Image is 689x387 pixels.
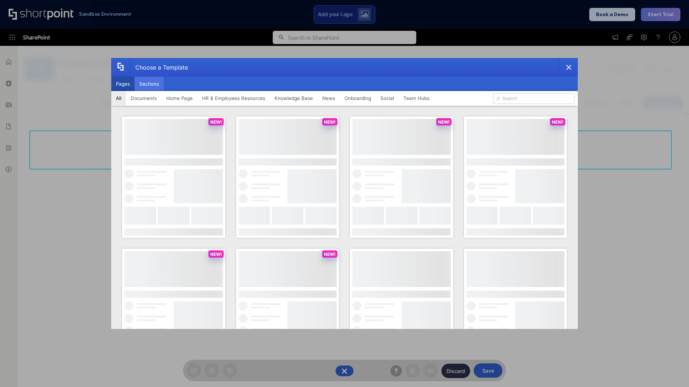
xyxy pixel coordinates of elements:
[161,91,197,105] button: Home Page
[130,58,188,76] div: Choose a Template
[552,119,563,125] p: NEW!
[653,353,689,387] iframe: Chat Widget
[340,91,376,105] button: Onboarding
[111,91,126,105] button: All
[111,58,578,329] div: template selector
[210,119,222,125] p: NEW!
[493,93,575,104] input: Search
[324,252,336,257] p: NEW!
[126,91,161,105] button: Documents
[318,91,340,105] button: News
[376,91,399,105] button: Social
[324,119,336,125] p: NEW!
[111,77,135,91] button: Pages
[197,91,270,105] button: HR & Employees Resources
[210,252,222,257] p: NEW!
[438,119,450,125] p: NEW!
[399,91,434,105] button: Team Hubs
[135,77,164,91] button: Sections
[270,91,318,105] button: Knowledge Base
